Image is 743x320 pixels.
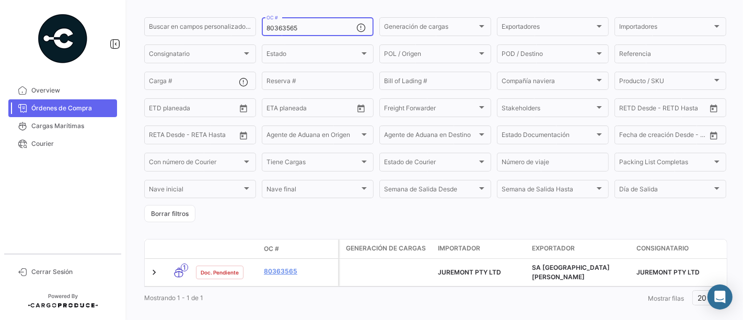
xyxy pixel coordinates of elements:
span: JUREMONT PTY LTD [438,268,501,276]
span: 20 [698,293,707,302]
datatable-header-cell: OC # [260,240,338,258]
span: Stakeholders [502,106,595,113]
span: Importador [438,244,480,253]
span: Tiene Cargas [266,160,359,167]
span: Exportador [532,244,575,253]
span: POL / Origen [384,52,477,59]
span: Mostrar filas [648,294,684,302]
img: powered-by.png [37,13,89,65]
span: Courier [31,139,113,148]
span: Importadores [619,25,712,32]
span: 1 [181,264,188,271]
span: Cerrar Sesión [31,267,113,277]
input: Desde [619,133,638,140]
span: Generación de cargas [384,25,477,32]
span: Generación de cargas [346,244,426,253]
input: Hasta [175,106,216,113]
span: Semana de Salida Desde [384,187,477,195]
a: Expand/Collapse Row [149,267,159,278]
datatable-header-cell: Consignatario [632,239,737,258]
button: Open calendar [236,100,251,116]
input: Desde [266,106,285,113]
span: Consignatario [149,52,242,59]
input: Desde [149,133,168,140]
input: Desde [619,106,638,113]
span: Exportadores [502,25,595,32]
a: Cargas Marítimas [8,117,117,135]
input: Hasta [175,133,216,140]
button: Open calendar [353,100,369,116]
span: JUREMONT PTY LTD [636,268,700,276]
span: Doc. Pendiente [201,268,239,277]
span: Overview [31,86,113,95]
datatable-header-cell: Importador [434,239,528,258]
button: Open calendar [236,128,251,143]
span: Mostrando 1 - 1 de 1 [144,294,203,302]
span: Estado de Courier [384,160,477,167]
a: 80363565 [264,267,334,276]
datatable-header-cell: Modo de Transporte [166,245,192,253]
span: Órdenes de Compra [31,104,113,113]
span: Packing List Completas [619,160,712,167]
input: Hasta [645,133,687,140]
span: Producto / SKU [619,79,712,86]
span: Día de Salida [619,187,712,195]
span: Estado [266,52,359,59]
span: Estado Documentación [502,133,595,140]
a: Courier [8,135,117,153]
span: Semana de Salida Hasta [502,187,595,195]
span: Con número de Courier [149,160,242,167]
span: Nave inicial [149,187,242,195]
span: SA SAN MIGUEL [532,264,610,281]
datatable-header-cell: Exportador [528,239,632,258]
span: Agente de Aduana en Destino [384,133,477,140]
div: Abrir Intercom Messenger [707,284,733,310]
input: Hasta [645,106,687,113]
a: Overview [8,82,117,99]
span: Agente de Aduana en Origen [266,133,359,140]
input: Desde [149,106,168,113]
span: Compañía naviera [502,79,595,86]
span: POD / Destino [502,52,595,59]
span: Cargas Marítimas [31,121,113,131]
input: Hasta [293,106,334,113]
button: Open calendar [706,100,722,116]
datatable-header-cell: Generación de cargas [340,239,434,258]
span: Freight Forwarder [384,106,477,113]
datatable-header-cell: Estado Doc. [192,245,260,253]
a: Órdenes de Compra [8,99,117,117]
button: Open calendar [706,128,722,143]
span: Consignatario [636,244,689,253]
span: OC # [264,244,279,254]
span: Nave final [266,187,359,195]
button: Borrar filtros [144,205,195,222]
